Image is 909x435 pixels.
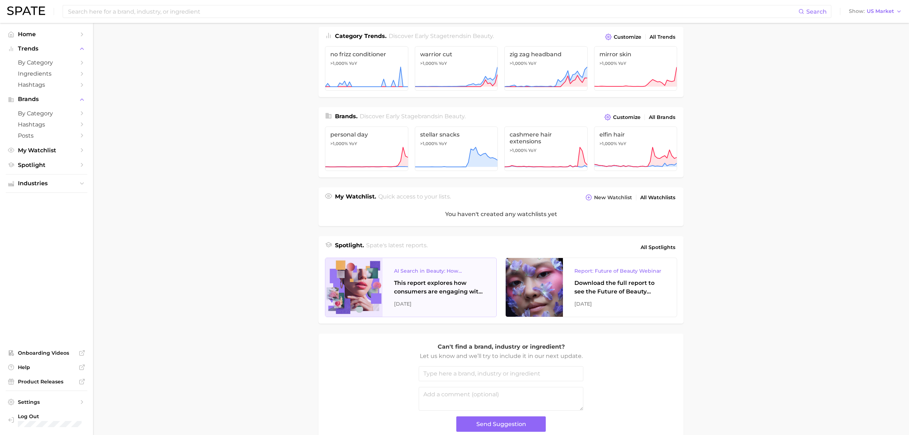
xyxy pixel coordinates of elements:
[444,113,465,120] span: beauty
[456,416,546,432] button: Send Suggestion
[18,413,82,420] span: Log Out
[650,34,675,40] span: All Trends
[394,300,485,308] div: [DATE]
[378,192,451,202] h2: Quick access to your lists.
[349,141,357,147] span: YoY
[6,57,87,68] a: by Category
[473,33,493,39] span: beauty
[366,241,428,253] h2: Spate's latest reports.
[528,61,536,66] span: YoY
[330,131,403,138] span: personal day
[18,350,75,356] span: Onboarding Videos
[6,68,87,79] a: Ingredients
[528,148,536,153] span: YoY
[18,399,75,405] span: Settings
[18,364,75,371] span: Help
[648,32,677,42] a: All Trends
[335,192,376,202] h1: My Watchlist.
[18,132,75,139] span: Posts
[420,141,438,146] span: >1,000%
[18,81,75,88] span: Hashtags
[18,147,75,154] span: My Watchlist
[638,193,677,202] a: All Watchlists
[389,33,494,39] span: Discover Early Stage trends in .
[6,79,87,90] a: Hashtags
[641,243,675,252] span: All Spotlights
[594,195,632,201] span: New Watchlist
[360,113,466,120] span: Discover Early Stage brands in .
[335,33,387,39] span: Category Trends .
[325,46,408,91] a: no frizz conditioner>1,000% YoY
[603,112,642,122] button: Customize
[510,131,582,145] span: cashmere hair extensions
[647,113,677,122] a: All Brands
[6,159,87,171] a: Spotlight
[18,59,75,66] span: by Category
[618,141,626,147] span: YoY
[349,61,357,66] span: YoY
[6,411,87,429] a: Log out. Currently logged in with e-mail hannah.kohl@croda.com.
[6,376,87,387] a: Product Releases
[18,162,75,168] span: Spotlight
[6,94,87,105] button: Brands
[419,366,583,381] input: Type here a brand, industry or ingredient
[415,126,498,171] a: stellar snacks>1,000% YoY
[613,114,641,120] span: Customize
[6,362,87,373] a: Help
[867,9,894,13] span: US Market
[6,130,87,141] a: Posts
[599,61,617,66] span: >1,000%
[603,32,643,42] button: Customize
[18,378,75,385] span: Product Releases
[394,279,485,296] div: This report explores how consumers are engaging with AI-powered search tools — and what it means ...
[67,5,798,18] input: Search here for a brand, industry, or ingredient
[415,46,498,91] a: warrior cut>1,000% YoY
[18,96,75,102] span: Brands
[6,178,87,189] button: Industries
[18,70,75,77] span: Ingredients
[847,7,904,16] button: ShowUS Market
[420,131,493,138] span: stellar snacks
[510,51,582,58] span: zig zag headband
[618,61,626,66] span: YoY
[510,61,527,66] span: >1,000%
[325,126,408,171] a: personal day>1,000% YoY
[640,195,675,201] span: All Watchlists
[849,9,865,13] span: Show
[330,51,403,58] span: no frizz conditioner
[584,192,634,202] button: New Watchlist
[599,141,617,146] span: >1,000%
[419,342,583,352] p: Can't find a brand, industry or ingredient?
[806,8,827,15] span: Search
[18,31,75,38] span: Home
[6,348,87,358] a: Onboarding Videos
[510,148,527,153] span: >1,000%
[18,121,75,128] span: Hashtags
[594,126,677,171] a: elfin hair>1,000% YoY
[330,61,348,66] span: >1,000%
[574,279,665,296] div: Download the full report to see the Future of Beauty trends we unpacked during the webinar.
[574,267,665,275] div: Report: Future of Beauty Webinar
[614,34,641,40] span: Customize
[394,267,485,275] div: AI Search in Beauty: How Consumers Are Using ChatGPT vs. Google Search
[6,397,87,407] a: Settings
[420,61,438,66] span: >1,000%
[439,141,447,147] span: YoY
[319,202,684,226] div: You haven't created any watchlists yet
[6,43,87,54] button: Trends
[325,258,497,317] a: AI Search in Beauty: How Consumers Are Using ChatGPT vs. Google SearchThis report explores how co...
[335,241,364,253] h1: Spotlight.
[6,29,87,40] a: Home
[6,108,87,119] a: by Category
[599,51,672,58] span: mirror skin
[504,126,588,171] a: cashmere hair extensions>1,000% YoY
[6,119,87,130] a: Hashtags
[330,141,348,146] span: >1,000%
[18,110,75,117] span: by Category
[18,46,75,52] span: Trends
[505,258,677,317] a: Report: Future of Beauty WebinarDownload the full report to see the Future of Beauty trends we un...
[599,131,672,138] span: elfin hair
[419,352,583,361] p: Let us know and we’ll try to include it in our next update.
[6,145,87,156] a: My Watchlist
[649,114,675,120] span: All Brands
